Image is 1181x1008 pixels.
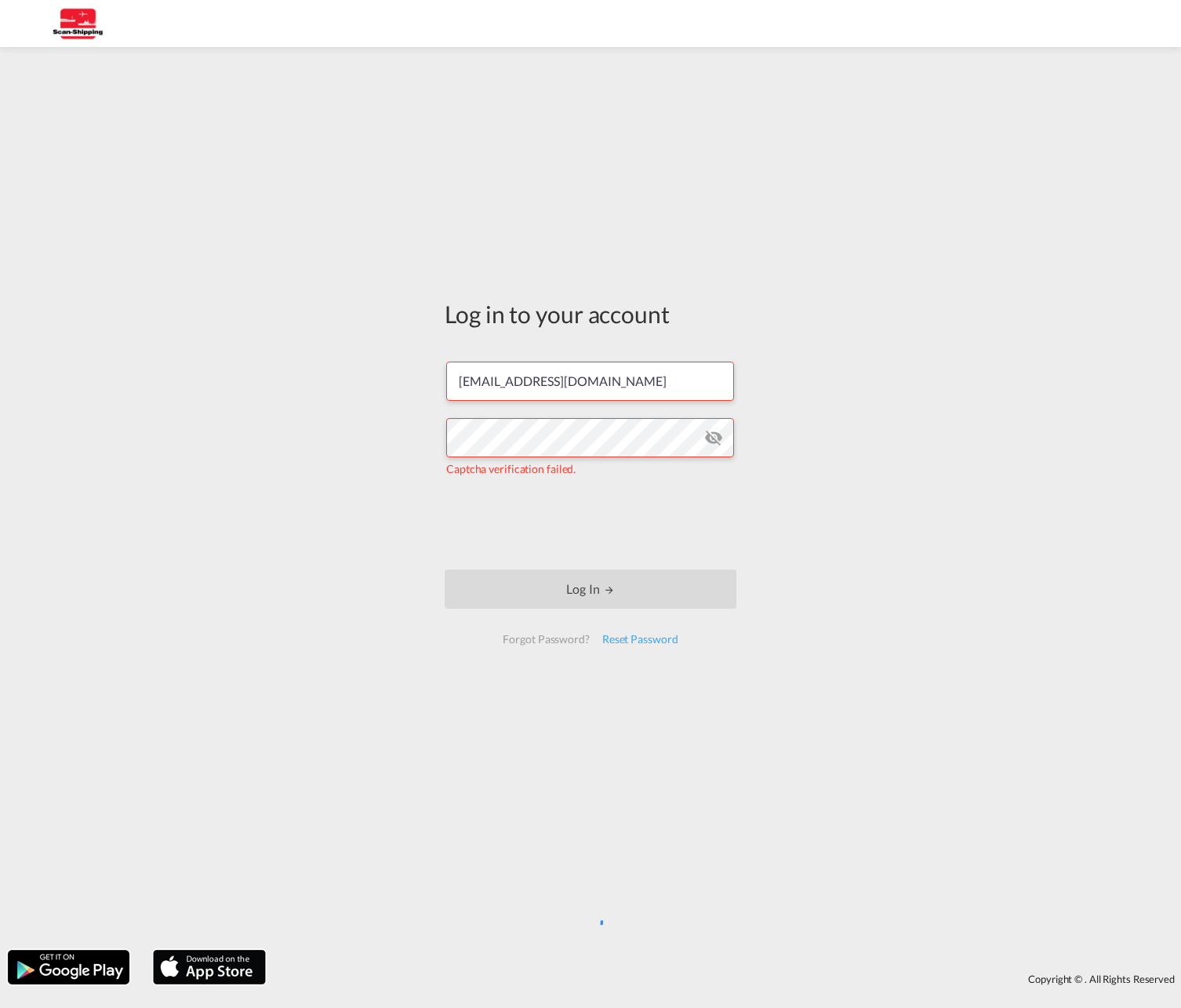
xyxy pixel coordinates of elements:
img: google.png [6,948,131,986]
img: 123b615026f311ee80dabbd30bc9e10f.jpg [24,6,129,42]
div: Reset Password [596,625,685,653]
span: Captcha verification failed. [446,462,576,475]
button: LOGIN [445,570,736,609]
img: apple.png [151,948,267,986]
iframe: reCAPTCHA [471,493,710,554]
md-icon: icon-eye-off [704,428,723,447]
input: Enter email/phone number [446,362,734,401]
div: Copyright © . All Rights Reserved [274,966,1181,992]
div: Log in to your account [445,297,736,330]
div: Forgot Password? [496,625,595,653]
